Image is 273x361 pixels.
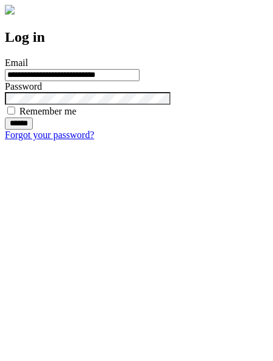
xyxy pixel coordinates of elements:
h2: Log in [5,29,268,45]
img: logo-4e3dc11c47720685a147b03b5a06dd966a58ff35d612b21f08c02c0306f2b779.png [5,5,15,15]
a: Forgot your password? [5,130,94,140]
label: Email [5,58,28,68]
label: Password [5,81,42,91]
label: Remember me [19,106,76,116]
